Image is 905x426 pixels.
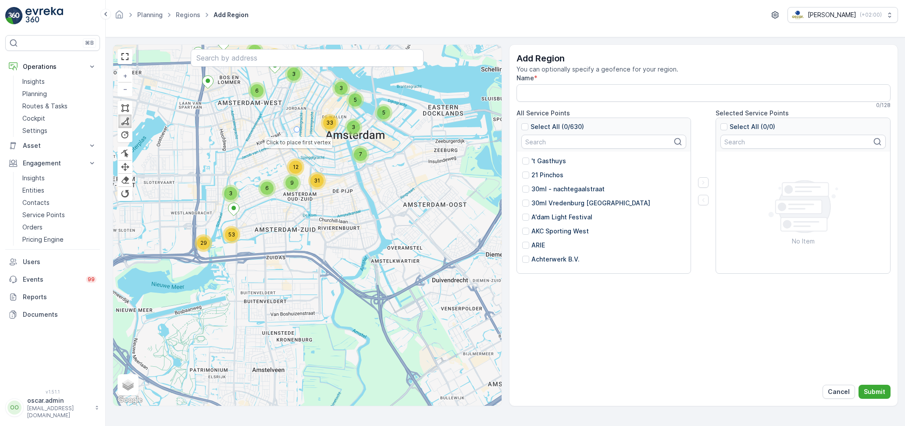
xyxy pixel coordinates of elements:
p: Routes & Tasks [22,102,68,111]
a: Users [5,253,100,271]
div: OO [7,401,21,415]
button: [PERSON_NAME](+02:00) [787,7,898,23]
div: 33 [321,114,338,132]
span: 3 [352,124,355,130]
a: Planning [137,11,163,18]
p: Insights [22,174,45,183]
a: Orders [19,221,100,233]
p: [PERSON_NAME] [808,11,856,19]
button: Submit [859,385,891,399]
a: Open this area in Google Maps (opens a new window) [115,394,144,406]
p: Planning [22,89,47,98]
a: Events99 [5,271,100,288]
p: Settings [22,126,47,135]
span: 12 [293,164,299,170]
p: AKC Sporting West [531,227,589,236]
a: Cockpit [19,112,100,125]
span: 9 [290,179,294,186]
span: 7 [359,151,362,158]
button: Operations [5,58,100,75]
p: 99 [88,276,95,283]
a: Contacts [19,197,100,209]
span: v 1.51.1 [5,389,100,394]
p: Documents [23,310,96,319]
p: Engagement [23,159,82,168]
p: Insights [22,77,45,86]
div: 7 [352,146,369,163]
p: Achterwerk B.V. [531,255,580,264]
p: 0 / 128 [876,102,891,109]
a: Routes & Tasks [19,100,100,112]
span: 29 [200,240,207,246]
div: 12 [287,158,304,176]
a: Zoom In [118,69,132,82]
span: + [123,72,127,79]
span: − [123,85,128,93]
p: ( +02:00 ) [860,11,882,18]
p: Cancel [828,387,850,396]
div: Edit Layers [118,147,132,161]
span: 5 [354,97,357,103]
a: View Fullscreen [118,50,132,63]
a: Documents [5,306,100,323]
div: 69 [266,48,283,66]
label: Name [517,74,534,82]
div: 9 [283,174,301,192]
a: Homepage [114,13,124,21]
p: Operations [23,62,82,71]
p: Reports [23,293,96,301]
a: Zoom Out [118,82,132,96]
img: basis-logo_rgb2x.png [791,10,804,20]
p: 't Gasthuys [531,157,566,165]
p: Service Points [22,211,65,219]
span: 3 [339,85,343,91]
span: 6 [265,185,269,191]
span: 33 [326,119,333,126]
button: Engagement [5,154,100,172]
button: OOoscar.admin[EMAIL_ADDRESS][DOMAIN_NAME] [5,396,100,419]
p: Cockpit [22,114,45,123]
a: Service Points [19,209,100,221]
p: Add Region [517,52,891,65]
p: ARIE [531,241,545,250]
p: Contacts [22,198,50,207]
div: 5 [375,104,392,122]
div: Draw Rectangle [118,102,132,115]
span: 6 [255,87,259,94]
p: Entities [22,186,44,195]
p: Select All (0/0) [730,122,775,131]
img: Google [115,394,144,406]
div: Drag Layers [118,161,132,174]
div: 3 [345,118,362,136]
input: Search [720,135,886,149]
span: 3 [229,190,232,197]
p: Select All (0/630) [531,122,584,131]
span: Add Region [212,11,250,19]
p: Users [23,258,96,266]
a: Pricing Engine [19,233,100,246]
span: 31 [314,177,320,184]
div: 53 [223,226,240,243]
a: Insights [19,75,100,88]
input: Search [521,135,687,149]
a: Insights [19,172,100,184]
span: 4 [253,48,257,54]
p: Asset [23,141,82,150]
div: 5 [346,91,364,109]
p: Orders [22,223,43,232]
p: Events [23,275,81,284]
p: 21 Pinchos [531,171,563,179]
p: oscar.admin [27,396,90,405]
p: [EMAIL_ADDRESS][DOMAIN_NAME] [27,405,90,419]
div: 3 [285,65,303,83]
a: Settings [19,125,100,137]
img: logo [5,7,23,25]
button: Cancel [823,385,855,399]
span: 5 [382,109,385,116]
div: 3 [222,185,239,202]
div: Draw Circle [118,128,132,141]
div: 6 [248,82,266,100]
div: 31 [308,172,326,190]
button: Asset [5,137,100,154]
p: 30ml Vredenburg [GEOGRAPHIC_DATA] [531,199,650,208]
